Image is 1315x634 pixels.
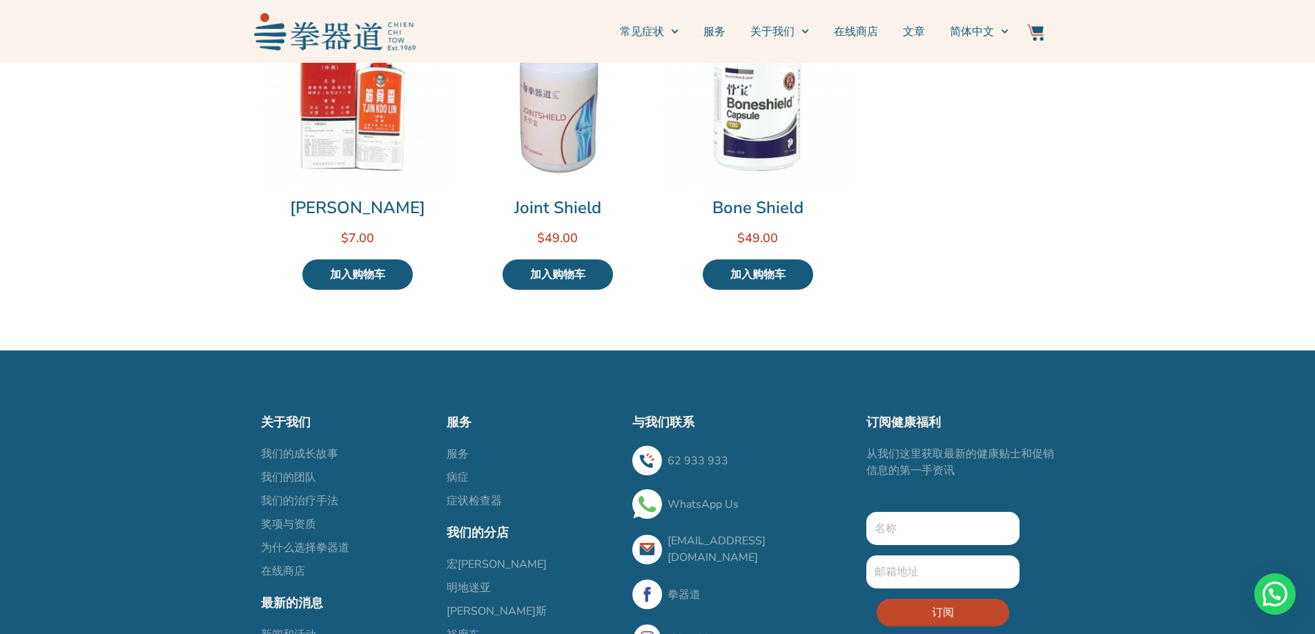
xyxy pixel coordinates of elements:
[950,14,1009,49] a: 简体中文
[950,23,994,40] span: 简体中文
[750,14,809,49] a: 关于我们
[261,413,433,432] h2: 关于我们
[668,587,701,602] a: 拳器道
[447,446,469,462] span: 服务
[1027,24,1044,41] img: Website Icon-03
[447,523,618,542] h2: 我们的分店
[877,599,1009,626] button: 订阅
[261,593,433,613] h2: 最新的消息
[668,453,728,468] a: 62 933 933
[422,14,1009,49] nav: Menu
[261,563,305,579] span: 在线商店
[903,14,925,49] a: 文章
[703,259,813,290] a: 加入购物车：“Bone Shield”
[261,469,433,486] a: 我们的团队
[447,556,618,573] a: 宏[PERSON_NAME]
[737,230,778,246] bdi: 49.00
[447,413,618,432] h2: 服务
[661,195,855,220] a: Bone Shield
[620,14,679,49] a: 常见症状
[261,539,433,556] a: 为什么选择拳器道
[261,493,338,509] span: 我们的治疗手法
[261,195,454,220] a: [PERSON_NAME]
[461,195,654,220] a: Joint Shield
[866,413,1055,432] h2: 订阅健康福利
[447,579,491,596] span: 明地迷亚
[447,556,547,573] span: 宏[PERSON_NAME]
[866,512,1020,545] input: 名称
[537,230,578,246] bdi: 49.00
[447,603,547,620] span: [PERSON_NAME]斯
[537,230,545,246] span: $
[261,539,349,556] span: 为什么选择拳器道
[261,516,433,533] a: 奖项与资质
[447,469,469,486] span: 病症
[447,469,618,486] a: 病症
[261,563,433,579] a: 在线商店
[503,259,613,290] a: 加入购物车：“Joint Shield”
[341,230,349,246] span: $
[302,259,413,290] a: 加入购物车：“Tjin Koo Lin”
[261,446,433,462] a: 我们的成长故事
[261,493,433,509] a: 我们的治疗手法
[834,14,878,49] a: 在线商店
[447,493,502,509] span: 症状检查器
[866,555,1020,588] input: 邮箱地址
[866,446,1055,479] p: 从我们这里获取最新的健康贴士和促销信息的第一手资讯
[447,603,618,620] a: [PERSON_NAME]斯
[932,604,954,621] span: 订阅
[261,469,316,486] span: 我们的团队
[447,493,618,509] a: 症状检查器
[632,413,853,432] h2: 与我们联系
[703,14,725,49] a: 服务
[447,446,618,462] a: 服务
[261,516,316,533] span: 奖项与资质
[668,533,766,565] a: [EMAIL_ADDRESS][DOMAIN_NAME]
[737,230,745,246] span: $
[668,497,739,512] a: WhatsApp Us
[341,230,374,246] bdi: 7.00
[261,446,338,462] span: 我们的成长故事
[447,579,618,596] a: 明地迷亚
